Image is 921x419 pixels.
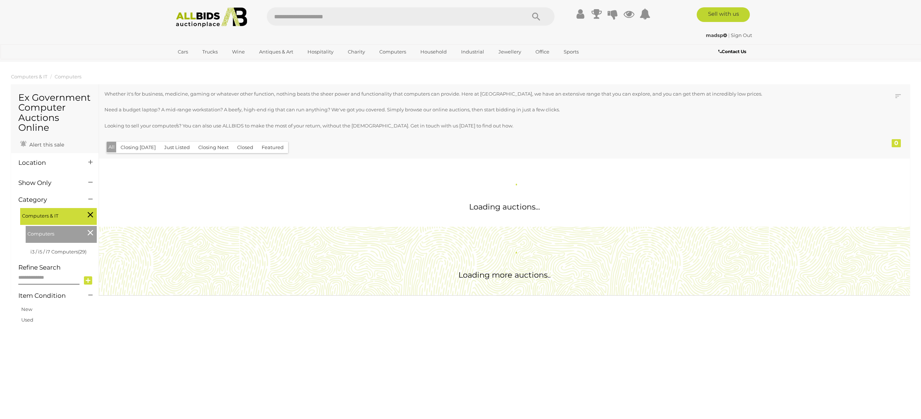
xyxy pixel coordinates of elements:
[104,90,832,98] p: Whether it's for business, medicine, gaming or whatever other function, nothing beats the sheer p...
[21,317,33,323] a: Used
[27,141,64,148] span: Alert this sale
[706,32,727,38] strong: madsp
[416,46,452,58] a: Household
[18,159,77,166] h4: Location
[194,142,233,153] button: Closing Next
[706,32,728,38] a: madsp
[456,46,489,58] a: Industrial
[728,32,730,38] span: |
[718,48,748,56] a: Contact Us
[11,74,47,79] a: Computers & IT
[107,142,117,152] button: All
[173,46,193,58] a: Cars
[198,46,222,58] a: Trucks
[22,210,77,220] span: Computers & IT
[494,46,526,58] a: Jewellery
[104,122,832,130] p: Looking to sell your computer/s? You can also use ALLBIDS to make the most of your return, withou...
[55,74,81,79] a: Computers
[27,228,82,238] span: Computers
[697,7,750,22] a: Sell with us
[18,138,66,149] a: Alert this sale
[257,142,288,153] button: Featured
[172,7,251,27] img: Allbids.com.au
[303,46,338,58] a: Hospitality
[18,264,97,271] h4: Refine Search
[18,196,77,203] h4: Category
[78,249,86,255] span: (29)
[233,142,258,153] button: Closed
[30,249,86,255] a: i3 / i5 / i7 Computers(29)
[18,179,77,186] h4: Show Only
[160,142,194,153] button: Just Listed
[531,46,554,58] a: Office
[18,292,77,299] h4: Item Condition
[731,32,752,38] a: Sign Out
[254,46,298,58] a: Antiques & Art
[469,202,540,211] span: Loading auctions...
[892,139,901,147] div: 0
[227,46,250,58] a: Wine
[718,49,746,54] b: Contact Us
[458,270,550,279] span: Loading more auctions..
[116,142,160,153] button: Closing [DATE]
[518,7,555,26] button: Search
[375,46,411,58] a: Computers
[343,46,370,58] a: Charity
[559,46,583,58] a: Sports
[18,93,91,133] h1: Ex Government Computer Auctions Online
[21,306,32,312] a: New
[104,105,832,114] p: Need a budget laptop? A mid-range workstation? A beefy, high-end rig that can run anything? We've...
[173,58,235,70] a: [GEOGRAPHIC_DATA]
